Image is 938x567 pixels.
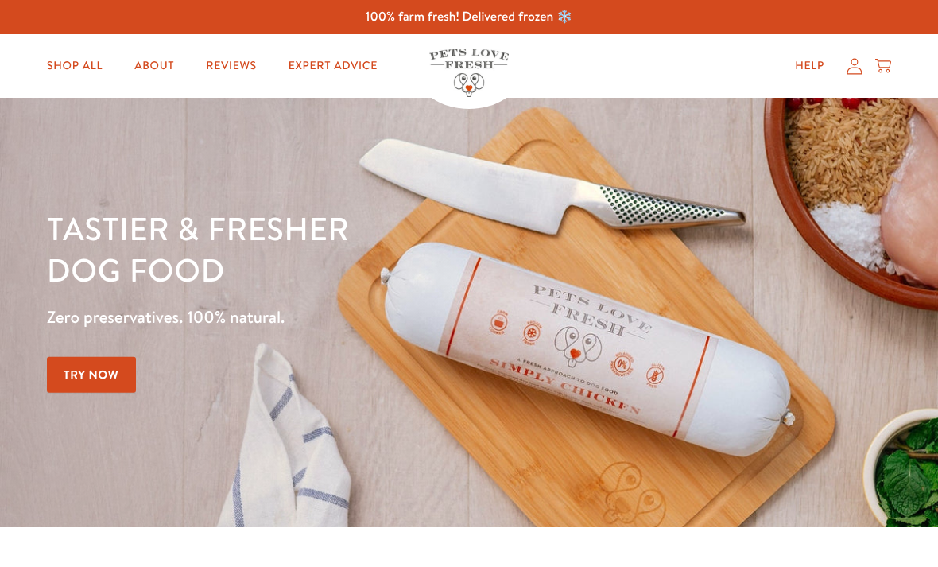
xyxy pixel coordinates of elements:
p: Zero preservatives. 100% natural. [47,303,610,332]
a: Help [782,50,837,82]
a: Expert Advice [276,50,390,82]
h1: Tastier & fresher dog food [47,208,610,290]
a: Shop All [34,50,115,82]
a: Try Now [47,357,136,393]
img: Pets Love Fresh [429,49,509,97]
a: About [122,50,187,82]
a: Reviews [193,50,269,82]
